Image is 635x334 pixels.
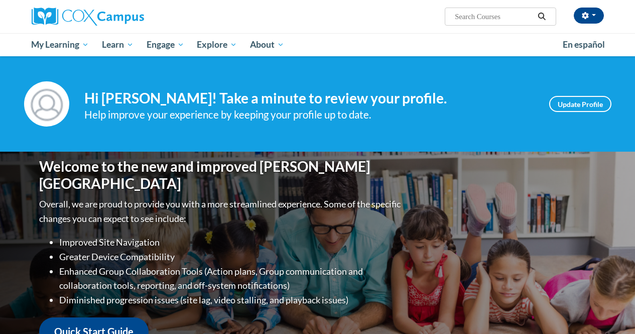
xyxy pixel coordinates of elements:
[95,33,140,56] a: Learn
[24,81,69,127] img: Profile Image
[32,8,212,26] a: Cox Campus
[454,11,534,23] input: Search Courses
[31,39,89,51] span: My Learning
[574,8,604,24] button: Account Settings
[39,197,403,226] p: Overall, we are proud to provide you with a more streamlined experience. Some of the specific cha...
[25,33,96,56] a: My Learning
[140,33,191,56] a: Engage
[534,11,549,23] button: Search
[59,264,403,293] li: Enhanced Group Collaboration Tools (Action plans, Group communication and collaboration tools, re...
[549,96,611,112] a: Update Profile
[39,158,403,192] h1: Welcome to the new and improved [PERSON_NAME][GEOGRAPHIC_DATA]
[556,34,611,55] a: En español
[59,293,403,307] li: Diminished progression issues (site lag, video stalling, and playback issues)
[59,235,403,250] li: Improved Site Navigation
[243,33,291,56] a: About
[595,294,627,326] iframe: Button to launch messaging window
[32,8,144,26] img: Cox Campus
[563,39,605,50] span: En español
[102,39,134,51] span: Learn
[84,90,534,107] h4: Hi [PERSON_NAME]! Take a minute to review your profile.
[59,250,403,264] li: Greater Device Compatibility
[190,33,243,56] a: Explore
[197,39,237,51] span: Explore
[84,106,534,123] div: Help improve your experience by keeping your profile up to date.
[24,33,611,56] div: Main menu
[147,39,184,51] span: Engage
[250,39,284,51] span: About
